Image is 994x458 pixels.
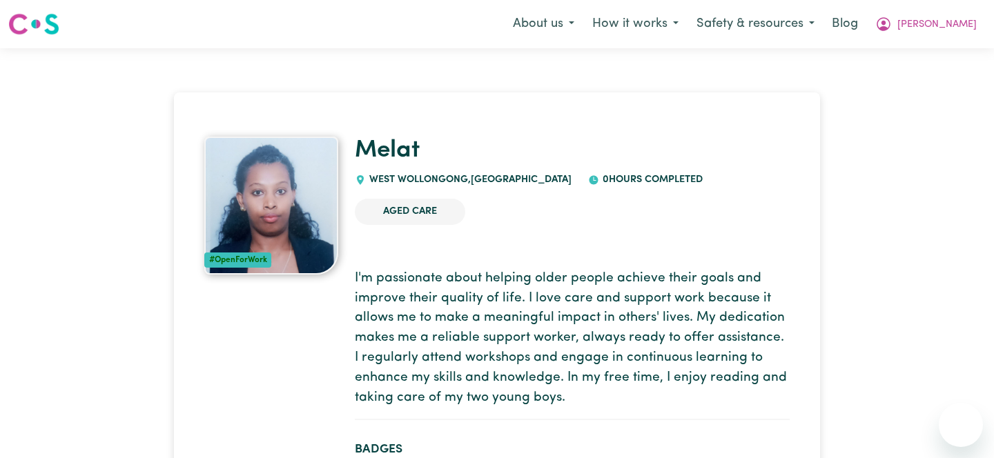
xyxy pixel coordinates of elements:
[8,12,59,37] img: Careseekers logo
[866,10,986,39] button: My Account
[355,269,790,408] p: I'm passionate about helping older people achieve their goals and improve their quality of life. ...
[204,137,338,275] a: Melat 's profile picture'#OpenForWork
[504,10,583,39] button: About us
[824,9,866,39] a: Blog
[8,8,59,40] a: Careseekers logo
[204,252,271,268] div: #OpenForWork
[355,442,790,457] h2: Badges
[355,139,420,163] a: Melat
[939,403,983,447] iframe: Button to launch messaging window
[366,175,572,185] span: WEST WOLLONGONG , [GEOGRAPHIC_DATA]
[355,199,465,225] li: Aged Care
[204,137,338,275] img: Melat
[599,175,703,185] span: 0 hours completed
[897,17,977,32] span: [PERSON_NAME]
[688,10,824,39] button: Safety & resources
[583,10,688,39] button: How it works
